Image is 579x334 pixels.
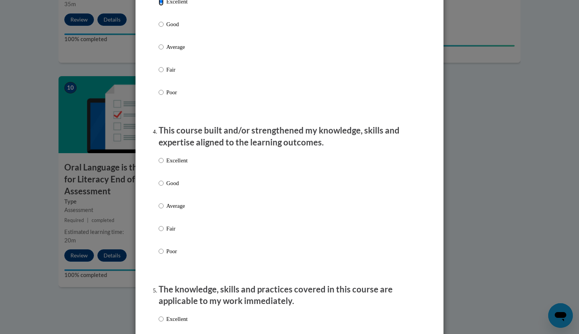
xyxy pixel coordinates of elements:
[159,224,164,233] input: Fair
[159,202,164,210] input: Average
[166,179,187,187] p: Good
[159,179,164,187] input: Good
[166,247,187,256] p: Poor
[159,43,164,51] input: Average
[166,65,187,74] p: Fair
[166,202,187,210] p: Average
[166,156,187,165] p: Excellent
[166,43,187,51] p: Average
[166,315,187,323] p: Excellent
[166,20,187,28] p: Good
[159,156,164,165] input: Excellent
[159,65,164,74] input: Fair
[166,88,187,97] p: Poor
[159,247,164,256] input: Poor
[159,284,420,307] p: The knowledge, skills and practices covered in this course are applicable to my work immediately.
[159,315,164,323] input: Excellent
[159,88,164,97] input: Poor
[166,224,187,233] p: Fair
[159,20,164,28] input: Good
[159,125,420,149] p: This course built and/or strengthened my knowledge, skills and expertise aligned to the learning ...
